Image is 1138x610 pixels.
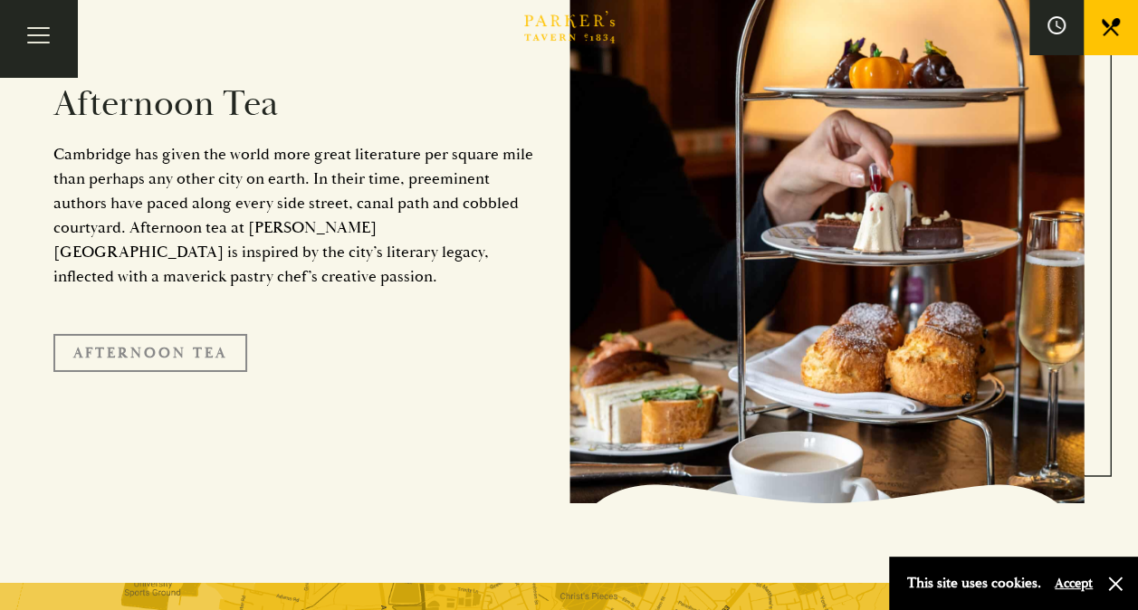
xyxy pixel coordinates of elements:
button: Close and accept [1106,575,1124,593]
a: Afternoon Tea [53,334,247,372]
p: Cambridge has given the world more great literature per square mile than perhaps any other city o... [53,142,542,289]
h2: Afternoon Tea [53,82,542,126]
p: This site uses cookies. [907,570,1041,596]
button: Accept [1055,575,1093,592]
